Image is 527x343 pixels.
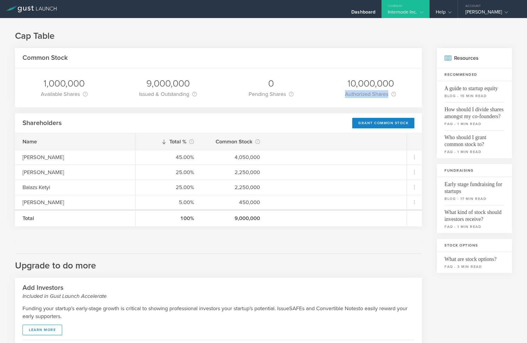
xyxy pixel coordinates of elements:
[437,239,512,252] h3: Stock Options
[444,177,504,195] span: Early stage fundraising for startups
[465,9,516,18] div: [PERSON_NAME]
[23,119,62,127] h2: Shareholders
[41,77,88,90] div: 1,000,000
[249,90,294,98] div: Pending Shares
[352,118,414,128] div: Grant Common Stock
[497,314,527,343] iframe: Chat Widget
[143,137,194,146] div: Total %
[345,77,396,90] div: 10,000,000
[15,253,422,272] h2: Upgrade to do more
[209,137,260,146] div: Common Stock
[41,90,88,98] div: Available Shares
[345,90,396,98] div: Authorized Shares
[444,224,504,229] small: faq - 1 min read
[351,9,375,18] div: Dashboard
[444,102,504,120] span: How should I divide shares amongst my co-founders?
[143,183,194,191] div: 25.00%
[23,54,68,62] h2: Common Stock
[23,168,128,176] div: [PERSON_NAME]
[23,138,128,145] div: Name
[437,102,512,130] a: How should I divide shares amongst my co-founders?faq - 1 min read
[23,305,414,320] p: Funding your startup’s early-stage growth is critical to showing professional investors your star...
[143,198,194,206] div: 5.00%
[209,153,260,161] div: 4,050,000
[289,305,359,312] span: SAFEs and Convertible Notes
[444,121,504,127] small: faq - 1 min read
[139,90,197,98] div: Issued & Outstanding
[23,198,128,206] div: [PERSON_NAME]
[139,77,197,90] div: 9,000,000
[444,81,504,92] span: A guide to startup equity
[437,68,512,81] h3: Recommended
[388,9,423,18] div: Internode Inc.
[444,252,504,263] span: What are stock options?
[209,168,260,176] div: 2,250,000
[437,252,512,273] a: What are stock options?faq - 3 min read
[437,81,512,102] a: A guide to startup equityblog - 15 min read
[15,30,512,42] h1: Cap Table
[23,153,128,161] div: [PERSON_NAME]
[209,198,260,206] div: 450,000
[437,48,512,68] h2: Resources
[143,214,194,222] div: 100%
[143,168,194,176] div: 25.00%
[209,214,260,222] div: 9,000,000
[444,149,504,155] small: faq - 1 min read
[444,264,504,269] small: faq - 3 min read
[437,130,512,158] a: Who should I grant common stock to?faq - 1 min read
[437,205,512,233] a: What kind of stock should investors receive?faq - 1 min read
[444,205,504,223] span: What kind of stock should investors receive?
[444,196,504,201] small: blog - 17 min read
[437,164,512,177] h3: Fundraising
[23,283,414,300] h2: Add Investors
[444,130,504,148] span: Who should I grant common stock to?
[143,153,194,161] div: 45.00%
[209,183,260,191] div: 2,250,000
[23,214,128,222] div: Total
[23,183,128,191] div: Balazs Ketyi
[437,177,512,205] a: Early stage fundraising for startupsblog - 17 min read
[444,93,504,99] small: blog - 15 min read
[23,325,62,335] a: learn more
[436,9,452,18] div: Help
[249,77,294,90] div: 0
[23,292,414,300] small: Included in Gust Launch Accelerate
